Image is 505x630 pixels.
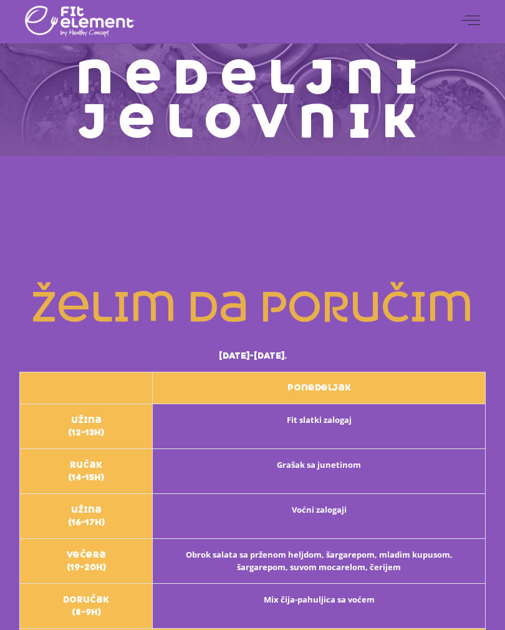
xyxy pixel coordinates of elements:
th: Fit slatki zalogaj [153,404,486,449]
th: užina (16-17h) [20,494,153,539]
th: večera (19-20h) [20,539,153,584]
h1: Nedeljni jelovnik [13,56,492,145]
th: Voćni zalogaji [153,494,486,539]
th: ponedeljak [153,372,486,404]
h2: želim da poručim [19,288,486,328]
img: logo main [25,3,135,41]
th: Obrok salata sa prženom heljdom, šargarepom, mladim kupusom, šargarepom, suvom mocarelom, čerijem [153,539,486,584]
th: [DATE]-[DATE]. [20,341,486,372]
th: ručak (14-15h) [20,449,153,494]
th: Mix čija-pahuljica sa voćem [153,584,486,629]
th: užina (12-13h) [20,404,153,449]
th: Grašak sa junetinom [153,449,486,494]
th: Doručak (8-9h) [20,584,153,629]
